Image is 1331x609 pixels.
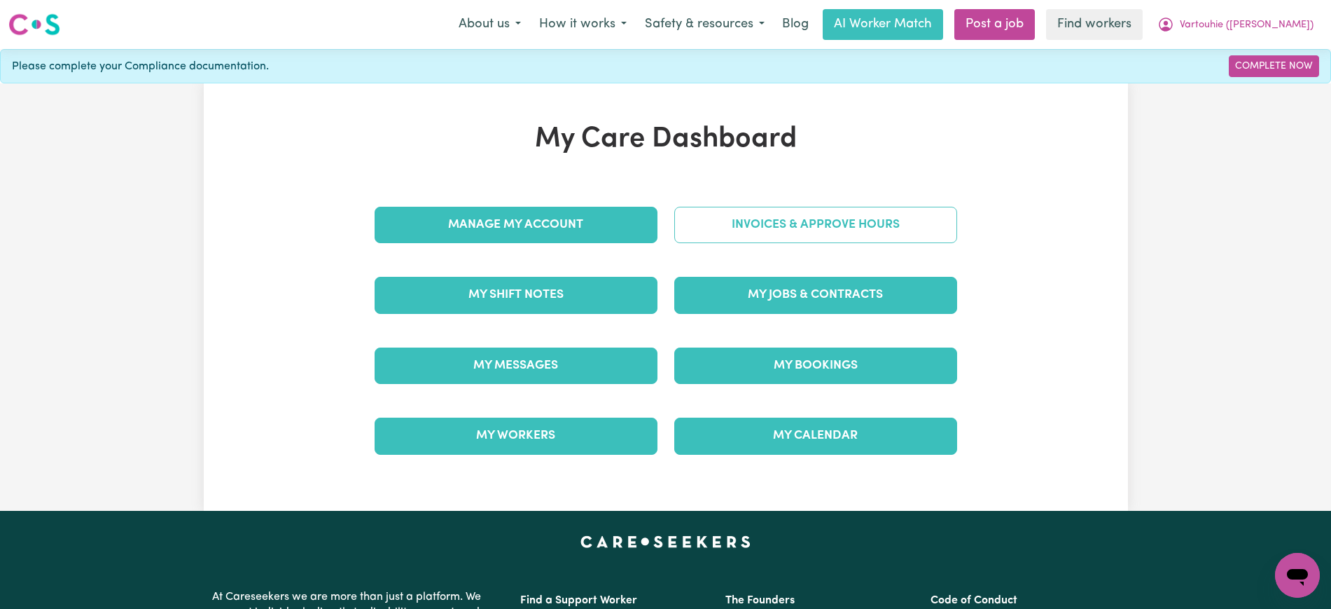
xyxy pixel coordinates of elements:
a: Careseekers logo [8,8,60,41]
a: Post a job [954,9,1035,40]
a: The Founders [725,595,795,606]
a: My Workers [375,418,657,454]
a: Invoices & Approve Hours [674,207,957,243]
button: How it works [530,10,636,39]
h1: My Care Dashboard [366,123,966,156]
button: My Account [1148,10,1323,39]
a: Complete Now [1229,55,1319,77]
a: My Shift Notes [375,277,657,313]
a: Find workers [1046,9,1143,40]
a: My Bookings [674,348,957,384]
span: Please complete your Compliance documentation. [12,58,269,75]
a: My Calendar [674,418,957,454]
a: Find a Support Worker [520,595,637,606]
button: About us [450,10,530,39]
a: AI Worker Match [823,9,943,40]
button: Safety & resources [636,10,774,39]
a: Careseekers home page [580,536,751,547]
a: Manage My Account [375,207,657,243]
img: Careseekers logo [8,12,60,37]
a: Code of Conduct [931,595,1017,606]
a: My Jobs & Contracts [674,277,957,313]
span: Vartouhie ([PERSON_NAME]) [1180,18,1313,33]
a: Blog [774,9,817,40]
a: My Messages [375,348,657,384]
iframe: Button to launch messaging window [1275,553,1320,598]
